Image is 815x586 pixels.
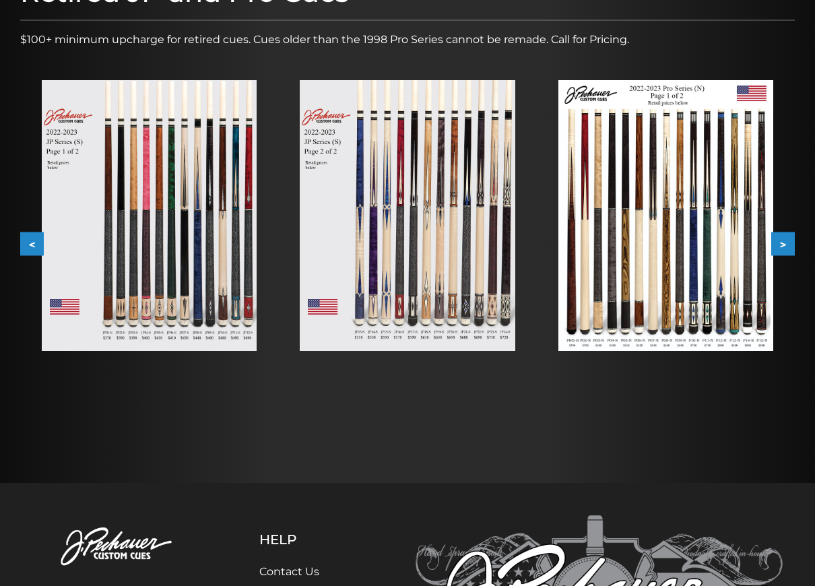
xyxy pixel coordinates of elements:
[20,232,795,256] div: Carousel Navigation
[20,232,44,256] button: <
[20,32,795,48] p: $100+ minimum upcharge for retired cues. Cues older than the 1998 Pro Series cannot be remade. Ca...
[259,565,319,578] a: Contact Us
[771,232,795,256] button: >
[32,515,207,579] img: Pechauer Custom Cues
[259,531,364,548] h5: Help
